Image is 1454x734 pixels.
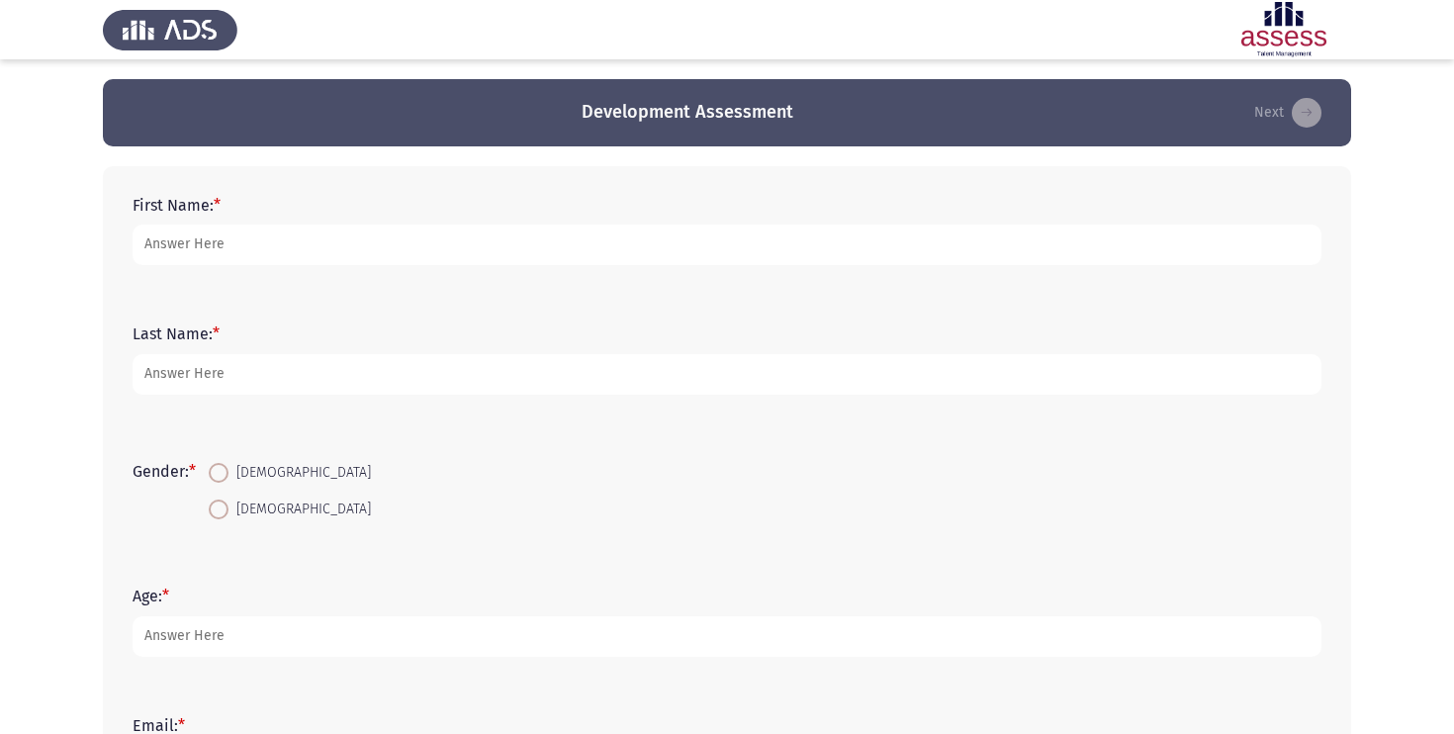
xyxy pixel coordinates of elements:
[133,225,1321,265] input: add answer text
[133,354,1321,395] input: add answer text
[133,462,196,481] label: Gender:
[1248,97,1327,129] button: load next page
[133,196,221,215] label: First Name:
[228,498,371,521] span: [DEMOGRAPHIC_DATA]
[103,2,237,57] img: Assess Talent Management logo
[582,100,793,125] h3: Development Assessment
[133,587,169,605] label: Age:
[133,324,220,343] label: Last Name:
[228,461,371,485] span: [DEMOGRAPHIC_DATA]
[1217,2,1351,57] img: Assessment logo of Development Assessment R1 (EN)
[133,616,1321,657] input: add answer text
